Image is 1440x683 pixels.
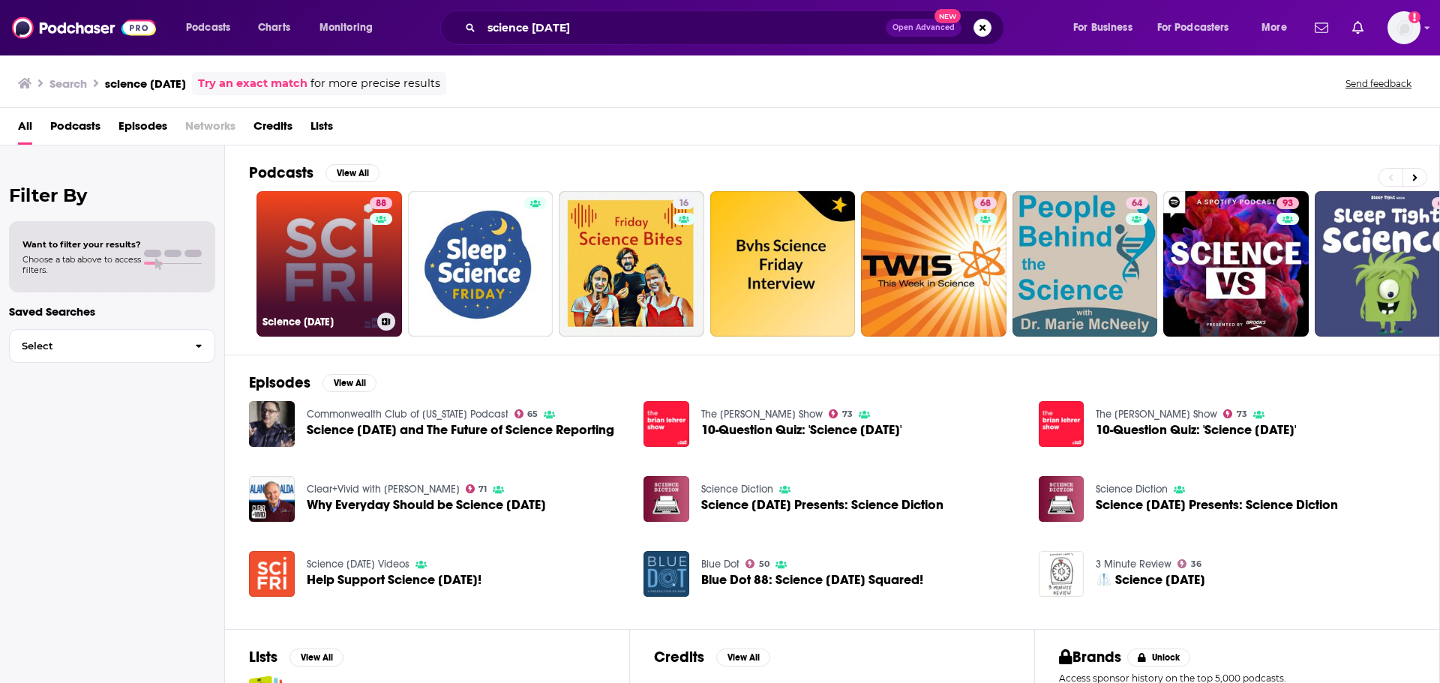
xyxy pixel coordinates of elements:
a: 16 [559,191,704,337]
span: Charts [258,17,290,38]
span: Logged in as smeizlik [1387,11,1420,44]
span: Why Everyday Should be Science [DATE] [307,499,546,511]
a: 50 [745,559,769,568]
button: View All [322,374,376,392]
a: 🥼 Science Friday [1096,574,1205,586]
button: open menu [175,16,250,40]
h2: Filter By [9,184,215,206]
a: 68 [861,191,1006,337]
span: 88 [376,196,386,211]
a: 10-Question Quiz: 'Science Friday' [701,424,901,436]
a: Lists [310,114,333,145]
span: 73 [842,411,853,418]
a: 64 [1126,197,1148,209]
a: 73 [829,409,853,418]
h3: Search [49,76,87,91]
img: 🥼 Science Friday [1039,551,1084,597]
input: Search podcasts, credits, & more... [481,16,886,40]
img: Science Friday Presents: Science Diction [643,476,689,522]
a: 93 [1163,191,1309,337]
p: Saved Searches [9,304,215,319]
a: Why Everyday Should be Science Friday [249,476,295,522]
a: Science Diction [701,483,773,496]
span: 🥼 Science [DATE] [1096,574,1205,586]
button: Send feedback [1341,77,1416,90]
span: Select [10,341,183,351]
a: 3 Minute Review [1096,558,1171,571]
span: 64 [1132,196,1142,211]
span: 10-Question Quiz: 'Science [DATE]' [701,424,901,436]
img: User Profile [1387,11,1420,44]
h2: Podcasts [249,163,313,182]
img: Podchaser - Follow, Share and Rate Podcasts [12,13,156,42]
span: Choose a tab above to access filters. [22,254,141,275]
span: 65 [527,411,538,418]
img: Science Friday and The Future of Science Reporting [249,401,295,447]
a: Episodes [118,114,167,145]
a: Show notifications dropdown [1309,15,1334,40]
h2: Credits [654,648,704,667]
a: Credits [253,114,292,145]
a: Science Friday and The Future of Science Reporting [307,424,614,436]
a: Try an exact match [198,75,307,92]
button: open menu [309,16,392,40]
span: New [934,9,961,23]
svg: Add a profile image [1408,11,1420,23]
a: 71 [466,484,487,493]
button: open menu [1251,16,1306,40]
span: 93 [1282,196,1293,211]
img: 10-Question Quiz: 'Science Friday' [1039,401,1084,447]
span: 10-Question Quiz: 'Science [DATE]' [1096,424,1296,436]
a: Commonwealth Club of California Podcast [307,408,508,421]
span: Science [DATE] Presents: Science Diction [701,499,943,511]
h2: Lists [249,648,277,667]
button: Open AdvancedNew [886,19,961,37]
span: Networks [185,114,235,145]
button: View All [716,649,770,667]
button: View All [289,649,343,667]
span: For Business [1073,17,1132,38]
a: The Brian Lehrer Show [1096,408,1217,421]
a: Blue Dot 88: Science Friday Squared! [643,551,689,597]
span: All [18,114,32,145]
span: 16 [679,196,688,211]
span: Want to filter your results? [22,239,141,250]
span: Help Support Science [DATE]! [307,574,481,586]
a: 36 [1177,559,1201,568]
span: Science [DATE] Presents: Science Diction [1096,499,1338,511]
button: View All [325,164,379,182]
a: Podcasts [50,114,100,145]
a: ListsView All [249,648,343,667]
a: Charts [248,16,299,40]
button: Show profile menu [1387,11,1420,44]
span: for more precise results [310,75,440,92]
span: Open Advanced [892,24,955,31]
a: Science Diction [1096,483,1168,496]
span: 68 [980,196,991,211]
a: 16 [673,197,694,209]
span: Podcasts [186,17,230,38]
a: PodcastsView All [249,163,379,182]
a: 68 [974,197,997,209]
a: EpisodesView All [249,373,376,392]
img: 10-Question Quiz: 'Science Friday' [643,401,689,447]
a: Science Friday Videos [307,558,409,571]
a: The Brian Lehrer Show [701,408,823,421]
span: Monitoring [319,17,373,38]
a: 10-Question Quiz: 'Science Friday' [1096,424,1296,436]
a: CreditsView All [654,648,770,667]
h3: science [DATE] [105,76,186,91]
img: Help Support Science Friday! [249,551,295,597]
a: Blue Dot 88: Science Friday Squared! [701,574,923,586]
span: Blue Dot 88: Science [DATE] Squared! [701,574,923,586]
h3: Science [DATE] [262,316,371,328]
span: More [1261,17,1287,38]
